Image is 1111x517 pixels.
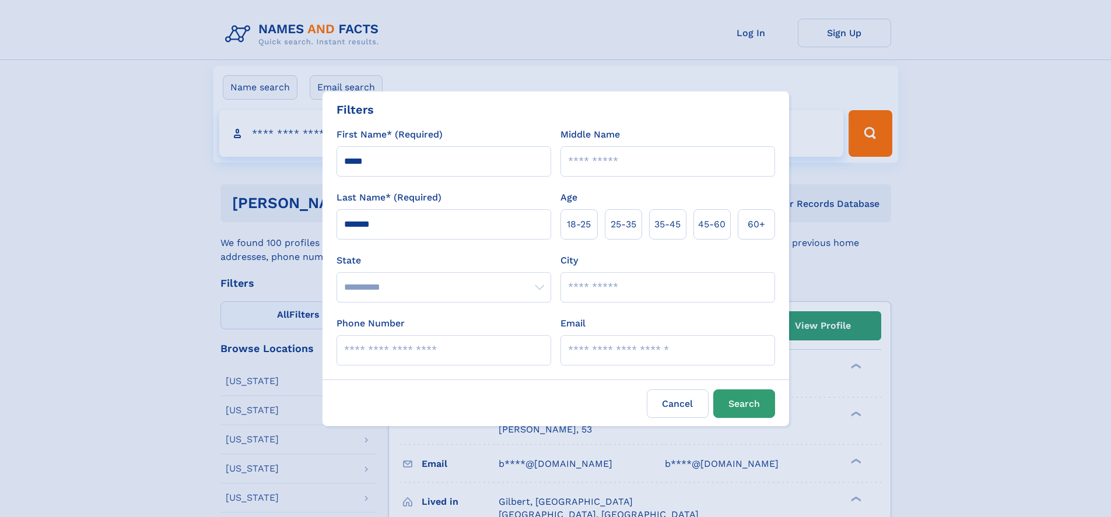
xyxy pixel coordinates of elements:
span: 25‑35 [611,217,636,231]
label: Last Name* (Required) [337,191,441,205]
label: State [337,254,551,268]
label: Cancel [647,389,709,418]
span: 60+ [748,217,765,231]
div: Filters [337,101,374,118]
label: Phone Number [337,316,405,330]
span: 45‑60 [698,217,726,231]
span: 18‑25 [567,217,591,231]
label: City [560,254,578,268]
label: Middle Name [560,128,620,142]
label: Age [560,191,577,205]
label: First Name* (Required) [337,128,443,142]
label: Email [560,316,586,330]
button: Search [713,389,775,418]
span: 35‑45 [654,217,681,231]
